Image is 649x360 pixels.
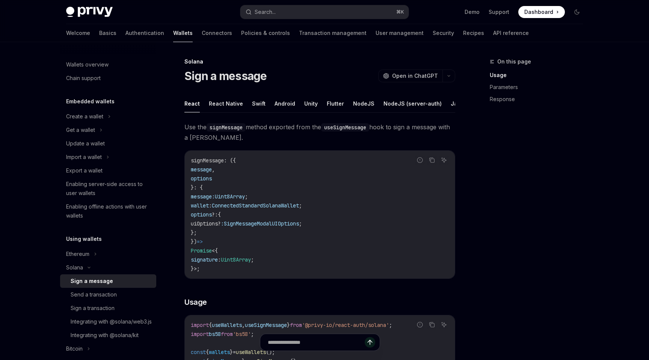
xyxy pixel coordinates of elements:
div: Bitcoin [66,344,83,353]
a: Response [490,93,589,105]
a: Enabling server-side access to user wallets [60,177,156,200]
a: Chain support [60,71,156,85]
span: signature [191,256,218,263]
span: }>; [191,265,200,272]
div: Export a wallet [66,166,103,175]
span: uiOptions? [191,220,221,227]
span: import [191,322,209,328]
span: Usage [184,297,207,307]
span: from [221,331,233,337]
span: Dashboard [524,8,553,16]
a: Authentication [125,24,164,42]
span: 'bs58' [233,331,251,337]
span: On this page [497,57,531,66]
span: ; [299,220,302,227]
div: Wallets overview [66,60,109,69]
a: Send a transaction [60,288,156,301]
span: useWallets [212,322,242,328]
span: <{ [212,247,218,254]
span: }; [191,229,197,236]
h5: Using wallets [66,234,102,244]
span: ; [245,193,248,200]
a: Connectors [202,24,232,42]
span: }) [191,238,197,245]
a: Integrating with @solana/kit [60,328,156,342]
span: Uint8Array [221,256,251,263]
span: useSignMessage [245,322,287,328]
div: Send a transaction [71,290,117,299]
span: ; [299,202,302,209]
span: ; [251,331,254,337]
a: Export a wallet [60,164,156,177]
span: }: { [191,184,203,191]
div: Update a wallet [66,139,105,148]
a: Support [489,8,509,16]
a: Parameters [490,81,589,93]
span: : [209,202,212,209]
span: SignMessageModalUIOptions [224,220,299,227]
span: from [290,322,302,328]
a: Transaction management [299,24,367,42]
code: useSignMessage [321,123,369,132]
a: Welcome [66,24,90,42]
span: message [191,166,212,173]
span: message: [191,193,215,200]
span: Use the method exported from the hook to sign a message with a [PERSON_NAME]. [184,122,455,143]
button: Report incorrect code [415,155,425,165]
a: Sign a message [60,274,156,288]
img: dark logo [66,7,113,17]
a: API reference [493,24,529,42]
h5: Embedded wallets [66,97,115,106]
span: Promise [191,247,212,254]
div: Sign a transaction [71,304,115,313]
button: NodeJS (server-auth) [383,95,442,112]
div: Import a wallet [66,153,102,162]
span: ; [389,322,392,328]
a: Basics [99,24,116,42]
span: options [191,211,212,218]
a: Integrating with @solana/web3.js [60,315,156,328]
div: Ethereum [66,250,89,259]
a: Usage [490,69,589,81]
button: Copy the contents from the code block [427,155,437,165]
a: Update a wallet [60,137,156,150]
span: '@privy-io/react-auth/solana' [302,322,389,328]
div: Sign a message [71,277,113,286]
span: : [218,256,221,263]
button: Report incorrect code [415,320,425,330]
button: Java [451,95,464,112]
button: React Native [209,95,243,112]
span: , [242,322,245,328]
div: Solana [184,58,455,65]
span: ⌘ K [396,9,404,15]
span: : [221,220,224,227]
a: Sign a transaction [60,301,156,315]
div: Solana [66,263,83,272]
button: Toggle dark mode [571,6,583,18]
span: import [191,331,209,337]
a: User management [376,24,424,42]
button: Copy the contents from the code block [427,320,437,330]
button: Ask AI [439,320,449,330]
a: Dashboard [518,6,565,18]
span: => [197,238,203,245]
code: signMessage [207,123,246,132]
h1: Sign a message [184,69,267,83]
a: Demo [465,8,480,16]
button: Android [275,95,295,112]
button: Ask AI [439,155,449,165]
span: ; [251,256,254,263]
a: Wallets [173,24,193,42]
div: Enabling server-side access to user wallets [66,180,152,198]
a: Wallets overview [60,58,156,71]
a: Recipes [463,24,484,42]
span: wallet [191,202,209,209]
button: React [184,95,200,112]
div: Search... [255,8,276,17]
span: options [191,175,212,182]
span: { [218,211,221,218]
span: ?: [212,211,218,218]
a: Security [433,24,454,42]
span: ConnectedStandardSolanaWallet [212,202,299,209]
span: signMessage [191,157,224,164]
